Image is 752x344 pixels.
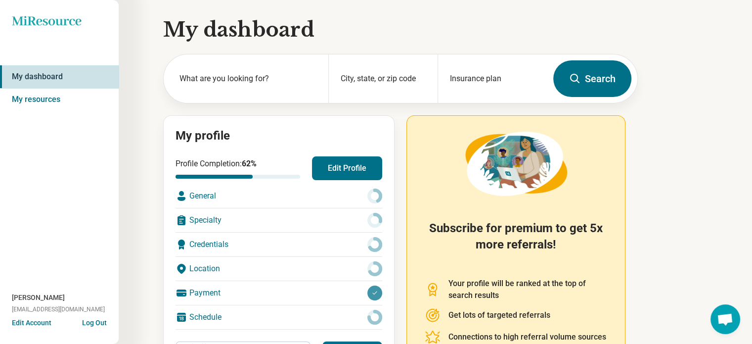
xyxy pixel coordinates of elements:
a: Open chat [710,304,740,334]
p: Get lots of targeted referrals [448,309,550,321]
h2: My profile [176,128,382,145]
button: Edit Profile [312,156,382,180]
h2: Subscribe for premium to get 5x more referrals! [425,220,607,266]
div: Payment [176,281,382,305]
button: Edit Account [12,318,51,328]
button: Log Out [82,318,107,326]
label: What are you looking for? [179,73,316,85]
div: Specialty [176,208,382,232]
p: Connections to high referral volume sources [448,331,606,343]
span: 62 % [242,159,257,168]
div: Profile Completion: [176,158,300,179]
h1: My dashboard [163,16,638,44]
span: [PERSON_NAME] [12,293,65,303]
span: [EMAIL_ADDRESS][DOMAIN_NAME] [12,305,105,314]
div: Credentials [176,233,382,256]
button: Search [553,60,631,97]
div: Schedule [176,305,382,329]
div: Location [176,257,382,281]
div: General [176,184,382,208]
p: Your profile will be ranked at the top of search results [448,278,607,301]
